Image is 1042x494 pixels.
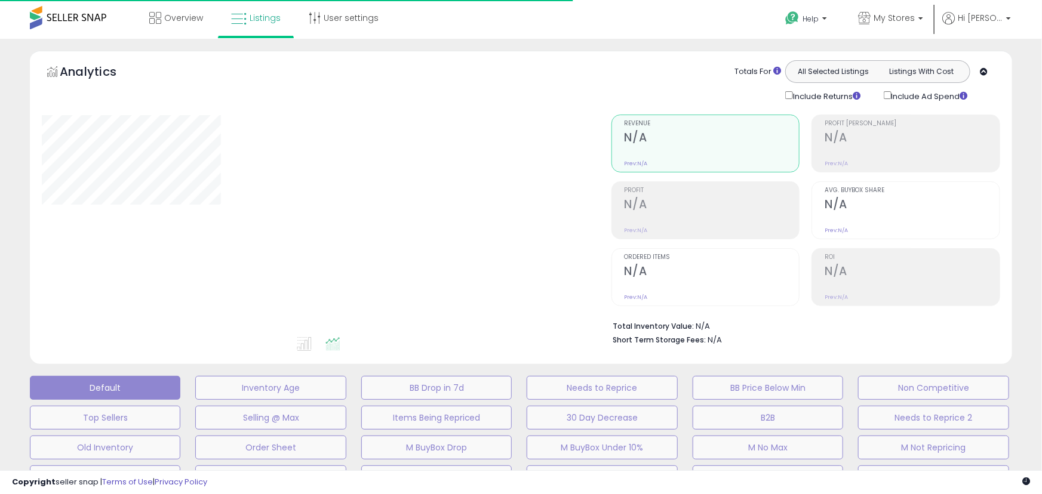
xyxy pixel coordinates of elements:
button: M BuyBox Under 10% [527,436,677,459]
a: Privacy Policy [155,476,207,487]
button: 30 Day Decrease [527,406,677,430]
a: Terms of Use [102,476,153,487]
small: Prev: N/A [625,294,648,301]
div: Totals For [734,66,781,78]
h5: Analytics [60,63,140,83]
button: M Slow Movers [693,465,843,489]
span: Help [803,14,819,24]
button: M Out of Stock [30,465,180,489]
span: Hi [PERSON_NAME] [958,12,1003,24]
a: Hi [PERSON_NAME] [942,12,1011,39]
span: N/A [708,334,723,345]
b: Short Term Storage Fees: [613,335,706,345]
button: M Returns (adj 90d) [361,465,512,489]
button: M BuyBox Drop [361,436,512,459]
button: Needs to Reprice 2 [858,406,1009,430]
button: M Selling @ Max [527,465,677,489]
span: Revenue [625,121,800,127]
button: Top Sellers [30,406,180,430]
div: Include Ad Spend [875,89,987,103]
span: Avg. Buybox Share [825,187,1000,194]
button: M Over 90d Old [195,465,346,489]
button: BB Price Below Min [693,376,843,400]
h2: N/A [625,264,800,280]
h2: N/A [625,197,800,214]
small: Prev: N/A [825,227,848,234]
button: Listings With Cost [877,64,966,79]
small: Prev: N/A [825,294,848,301]
button: BB Drop in 7d [361,376,512,400]
button: B2B [693,406,843,430]
button: Old Inventory [30,436,180,459]
span: Listings [250,12,281,24]
span: My Stores [874,12,915,24]
span: Ordered Items [625,254,800,261]
button: Order Sheet [195,436,346,459]
button: Items Being Repriced [361,406,512,430]
button: Inventory Age [195,376,346,400]
small: Prev: N/A [625,160,648,167]
button: M Not Repricing [858,436,1009,459]
button: M No Max [693,436,843,459]
button: Needs to Reprice [527,376,677,400]
button: All Selected Listings [789,64,878,79]
h2: N/A [825,197,1000,214]
a: Help [776,2,839,39]
strong: Copyright [12,476,56,487]
div: Include Returns [776,89,875,103]
span: Overview [164,12,203,24]
button: Selling @ Max [195,406,346,430]
b: Total Inventory Value: [613,321,694,331]
li: N/A [613,318,991,332]
button: Default [30,376,180,400]
i: Get Help [785,11,800,26]
button: M Adjust ROI [858,465,1009,489]
span: Profit [625,187,800,194]
small: Prev: N/A [625,227,648,234]
span: Profit [PERSON_NAME] [825,121,1000,127]
div: seller snap | | [12,477,207,488]
small: Prev: N/A [825,160,848,167]
h2: N/A [825,131,1000,147]
button: Non Competitive [858,376,1009,400]
h2: N/A [825,264,1000,280]
span: ROI [825,254,1000,261]
h2: N/A [625,131,800,147]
